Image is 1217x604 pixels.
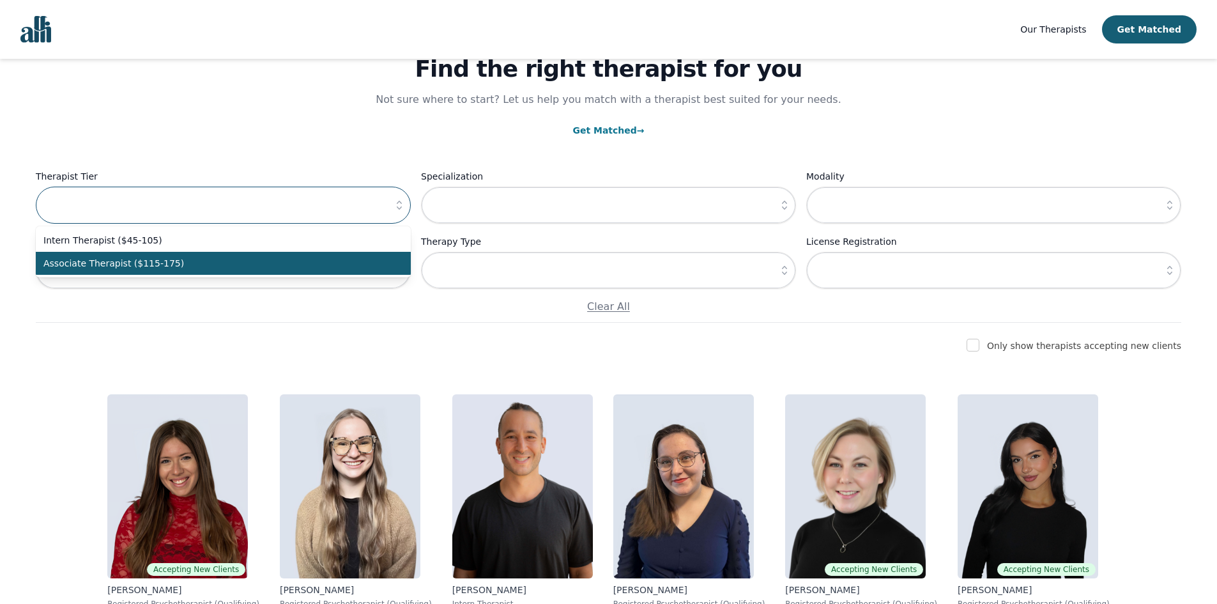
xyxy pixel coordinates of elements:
[613,584,765,596] p: [PERSON_NAME]
[987,341,1181,351] label: Only show therapists accepting new clients
[825,563,923,576] span: Accepting New Clients
[958,394,1098,578] img: Alyssa_Tweedie
[806,234,1181,249] label: License Registration
[280,394,420,578] img: Faith_Woodley
[36,169,411,184] label: Therapist Tier
[107,394,248,578] img: Alisha_Levine
[280,584,432,596] p: [PERSON_NAME]
[1020,22,1086,37] a: Our Therapists
[36,56,1181,82] h1: Find the right therapist for you
[1102,15,1197,43] button: Get Matched
[43,257,388,270] span: Associate Therapist ($115-175)
[452,394,593,578] img: Kavon_Banejad
[637,125,645,136] span: →
[364,92,854,107] p: Not sure where to start? Let us help you match with a therapist best suited for your needs.
[43,234,388,247] span: Intern Therapist ($45-105)
[785,394,926,578] img: Jocelyn_Crawford
[107,584,259,596] p: [PERSON_NAME]
[785,584,937,596] p: [PERSON_NAME]
[20,16,51,43] img: alli logo
[452,584,593,596] p: [PERSON_NAME]
[958,584,1110,596] p: [PERSON_NAME]
[572,125,644,136] a: Get Matched
[421,234,796,249] label: Therapy Type
[36,299,1181,314] p: Clear All
[613,394,754,578] img: Vanessa_McCulloch
[147,563,245,576] span: Accepting New Clients
[1020,24,1086,35] span: Our Therapists
[421,169,796,184] label: Specialization
[806,169,1181,184] label: Modality
[997,563,1096,576] span: Accepting New Clients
